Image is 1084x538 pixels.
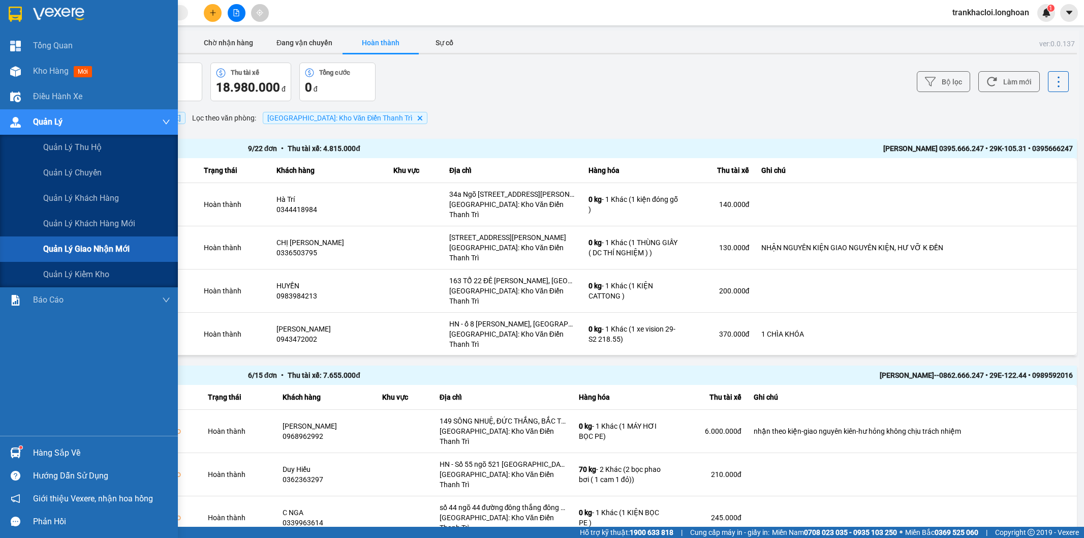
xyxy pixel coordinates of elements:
img: warehouse-icon [10,117,21,128]
span: ⚪️ [900,530,903,534]
div: 0344418984 [276,204,381,215]
button: caret-down [1060,4,1078,22]
span: down [162,118,170,126]
span: 70 kg [579,465,596,473]
div: Thu tài xế [680,391,741,403]
span: Quản lý giao nhận mới [43,243,130,255]
span: 1 [1049,5,1052,12]
strong: 1900 633 818 [630,528,673,536]
div: Hoàn thành [204,329,265,339]
div: 6.000.000 đ [680,426,741,436]
div: 0983984213 [276,291,381,301]
div: [STREET_ADDRESS][PERSON_NAME] [449,232,576,243]
div: 0968962992 [283,431,370,441]
th: Ghi chú [748,385,1077,410]
img: warehouse-icon [10,447,21,458]
div: 149 SÔNG NHUỆ, ĐỨC THẮNG, BẮC TỪ [GEOGRAPHIC_DATA], [GEOGRAPHIC_DATA] [440,416,567,426]
div: 9 / 22 đơn Thu tài xế: 4.815.000 đ [248,143,661,154]
sup: 1 [19,446,22,449]
span: Quản lý thu hộ [43,141,102,154]
span: 0 kg [579,422,592,430]
div: - 1 Khác (1 xe vision 29-S2 218.55) [589,324,678,344]
div: Hoàn thành [208,426,270,436]
span: Quản lý kiểm kho [43,268,109,281]
th: Hàng hóa [573,385,674,410]
div: Hướng dẫn sử dụng [33,468,170,484]
span: Điều hành xe [33,90,82,103]
div: CHỊ [PERSON_NAME] [276,237,381,248]
span: trankhacloi.longhoan [944,6,1037,19]
span: plus [209,9,216,16]
div: Hà Trí [276,194,381,204]
span: 0 [305,80,312,95]
button: Thu tài xế18.980.000 đ [210,63,291,101]
div: [GEOGRAPHIC_DATA]: Kho Văn Điển Thanh Trì [449,286,576,306]
div: [GEOGRAPHIC_DATA]: Kho Văn Điển Thanh Trì [449,199,576,220]
th: Khu vực [376,385,433,410]
div: Hàng sắp về [33,445,170,461]
th: Khu vực [387,158,443,183]
div: nhận theo kiện-giao nguyên kiên-hư hỏng không chịu trách nhiệm [754,426,1071,436]
div: [GEOGRAPHIC_DATA]: Kho Văn Điển Thanh Trì [440,426,567,446]
span: Báo cáo [33,293,64,306]
img: solution-icon [10,295,21,306]
img: dashboard-icon [10,41,21,51]
div: 370.000 đ [690,329,749,339]
div: Duy Hiếu [283,464,370,474]
span: message [11,517,20,526]
div: - 1 Khác (1 MÁY HƠI BỌC PE) [579,421,668,441]
div: [PERSON_NAME] [276,324,381,334]
div: Thu tài xế [231,69,259,76]
div: [PERSON_NAME] 0395.666.247 • 29K-105.31 • 0395666247 [660,143,1073,154]
div: [PERSON_NAME] [283,421,370,431]
div: - 2 Khác (2 bọc phao bơi ( 1 cam 1 đỏ)) [579,464,668,485]
span: Hà Nội: Kho Văn Điển Thanh Trì, close by backspace [263,112,427,124]
div: 210.000 đ [680,469,741,480]
img: logo-vxr [9,7,22,22]
div: 0362363297 [283,474,370,485]
button: Sự cố [419,33,470,53]
img: icon-new-feature [1042,8,1051,17]
div: Tổng cước [319,69,350,76]
div: Giao [164,425,196,437]
span: Cung cấp máy in - giấy in: [690,527,769,538]
div: Giao [164,468,196,481]
span: Kho hàng [33,66,69,76]
div: 130.000 đ [690,243,749,253]
button: Đang vận chuyển [266,33,343,53]
img: warehouse-icon [10,66,21,77]
span: question-circle [11,471,20,481]
div: 0339963614 [283,518,370,528]
div: đ [305,79,370,96]
th: Trạng thái [202,385,276,410]
div: 140.000 đ [690,199,749,210]
span: Quản lý chuyến [43,166,102,179]
span: caret-down [1065,8,1074,17]
div: 163 TỔ 22 ĐÊ [PERSON_NAME], [GEOGRAPHIC_DATA], [GEOGRAPHIC_DATA] [449,276,576,286]
span: 0 kg [579,509,592,517]
strong: 0369 525 060 [935,528,978,536]
span: Quản lý khách hàng [43,192,119,204]
span: 0 kg [589,282,602,290]
span: Lọc theo văn phòng : [192,112,256,124]
div: 6 / 15 đơn Thu tài xế: 7.655.000 đ [248,370,661,381]
div: [GEOGRAPHIC_DATA]: Kho Văn Điển Thanh Trì [449,243,576,263]
strong: 0708 023 035 - 0935 103 250 [804,528,897,536]
span: notification [11,494,20,503]
div: [PERSON_NAME]--0862.666.247 • 29E-122.44 • 0989592016 [660,370,1073,381]
span: copyright [1028,529,1035,536]
div: số 44 ngõ 44 đường đông thắng đông ngạc bắc từ [GEOGRAPHIC_DATA] [440,502,567,513]
span: Quản lý khách hàng mới [43,217,135,230]
div: [GEOGRAPHIC_DATA]: Kho Văn Điển Thanh Trì [440,469,567,490]
span: Giới thiệu Vexere, nhận hoa hồng [33,492,153,505]
span: | [681,527,683,538]
div: - 1 Khác (1 KIỆN BỌC PE ) [579,507,668,528]
th: Khách hàng [270,158,387,183]
button: Tổng cước0 đ [299,63,376,101]
div: Giao [164,512,196,524]
span: aim [256,9,263,16]
button: aim [251,4,269,22]
th: Địa chỉ [443,158,582,183]
div: C NGA [283,507,370,518]
th: Trạng thái [198,158,271,183]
